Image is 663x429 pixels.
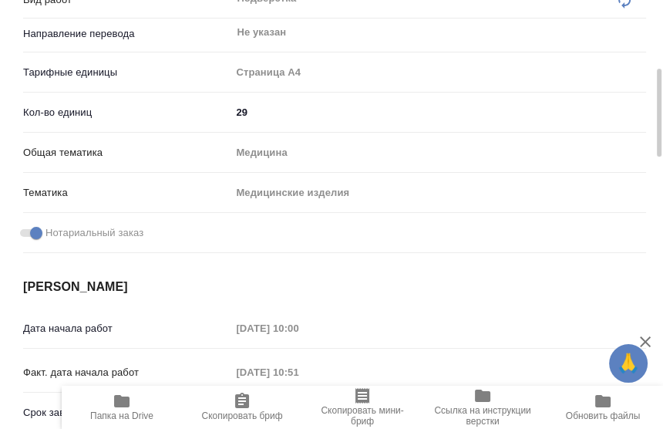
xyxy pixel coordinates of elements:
input: ✎ Введи что-нибудь [231,101,646,123]
div: Медицинские изделия [231,180,646,206]
button: 🙏 [609,344,648,383]
p: Направление перевода [23,26,231,42]
button: Папка на Drive [62,386,182,429]
span: 🙏 [615,347,641,380]
p: Тарифные единицы [23,65,231,80]
span: Скопировать бриф [201,410,282,421]
span: Ссылка на инструкции верстки [432,405,533,427]
span: Нотариальный заказ [45,225,143,241]
input: Пустое поле [231,317,365,339]
div: Страница А4 [231,59,646,86]
button: Обновить файлы [543,386,663,429]
span: Обновить файлы [566,410,641,421]
button: Ссылка на инструкции верстки [422,386,543,429]
button: Скопировать мини-бриф [302,386,422,429]
span: Скопировать мини-бриф [311,405,413,427]
p: Тематика [23,185,231,201]
p: Срок завершения работ [23,405,231,421]
input: Пустое поле [231,361,365,383]
p: Дата начала работ [23,321,231,336]
button: Скопировать бриф [182,386,302,429]
p: Факт. дата начала работ [23,365,231,380]
div: Медицина [231,140,646,166]
p: Кол-во единиц [23,105,231,120]
p: Общая тематика [23,145,231,160]
span: Папка на Drive [90,410,153,421]
h4: [PERSON_NAME] [23,278,646,296]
